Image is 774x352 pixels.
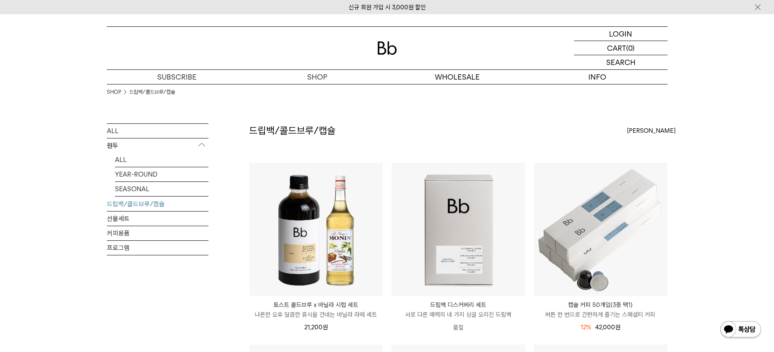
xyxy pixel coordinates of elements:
span: 원 [323,324,328,331]
a: 프로그램 [107,241,208,255]
p: WHOLESALE [387,70,527,84]
span: 42,000 [595,324,620,331]
p: LOGIN [609,27,632,41]
a: SEASONAL [115,182,208,196]
p: 버튼 한 번으로 간편하게 즐기는 스페셜티 커피 [534,310,667,320]
p: CART [607,41,626,55]
img: 캡슐 커피 50개입(3종 택1) [534,163,667,296]
p: 서로 다른 매력의 네 가지 싱글 오리진 드립백 [392,310,525,320]
p: 품절 [392,320,525,336]
p: 나른한 오후 달콤한 휴식을 건네는 바닐라 라떼 세트 [249,310,383,320]
a: SHOP [107,88,121,96]
a: 선물세트 [107,212,208,226]
img: 로고 [377,41,397,55]
p: 캡슐 커피 50개입(3종 택1) [534,300,667,310]
a: 캡슐 커피 50개입(3종 택1) 버튼 한 번으로 간편하게 즐기는 스페셜티 커피 [534,300,667,320]
p: 원두 [107,138,208,153]
a: CART (0) [574,41,668,55]
img: 토스트 콜드브루 x 바닐라 시럽 세트 [249,163,383,296]
p: SEARCH [606,55,635,69]
p: INFO [527,70,668,84]
a: ALL [107,124,208,138]
a: SUBSCRIBE [107,70,247,84]
span: 21,200 [304,324,328,331]
a: 커피용품 [107,226,208,240]
span: [PERSON_NAME] [627,126,676,136]
a: SHOP [247,70,387,84]
img: 카카오톡 채널 1:1 채팅 버튼 [720,320,762,340]
a: 드립백/콜드브루/캡슐 [107,197,208,211]
a: 토스트 콜드브루 x 바닐라 시럽 세트 나른한 오후 달콤한 휴식을 건네는 바닐라 라떼 세트 [249,300,383,320]
span: 원 [615,324,620,331]
p: (0) [626,41,635,55]
h2: 드립백/콜드브루/캡슐 [249,124,336,138]
a: ALL [115,153,208,167]
a: YEAR-ROUND [115,167,208,181]
a: LOGIN [574,27,668,41]
a: 드립백 디스커버리 세트 서로 다른 매력의 네 가지 싱글 오리진 드립백 [392,300,525,320]
p: 토스트 콜드브루 x 바닐라 시럽 세트 [249,300,383,310]
a: 신규 회원 가입 시 3,000원 할인 [349,4,426,11]
div: 12% [581,322,591,332]
p: 드립백 디스커버리 세트 [392,300,525,310]
a: 드립백/콜드브루/캡슐 [129,88,175,96]
img: 드립백 디스커버리 세트 [392,163,525,296]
